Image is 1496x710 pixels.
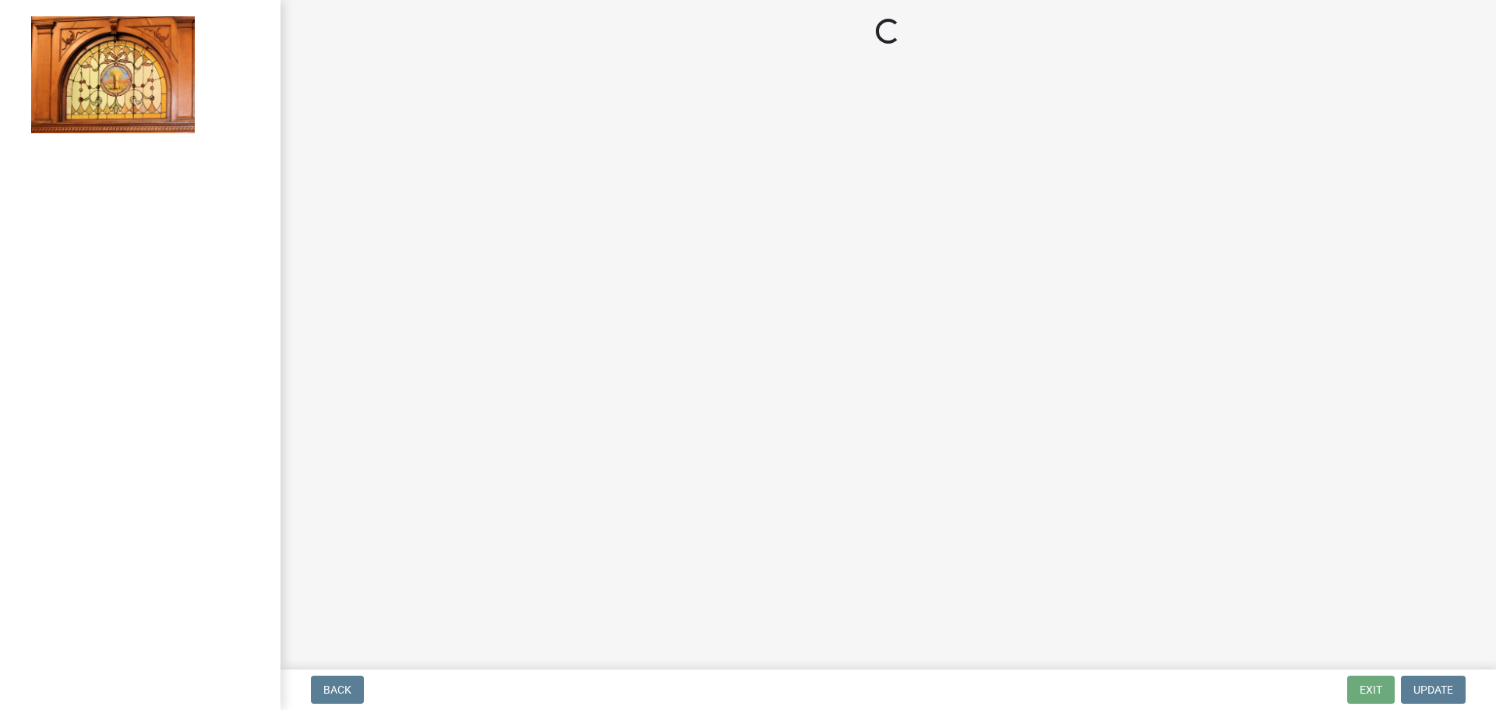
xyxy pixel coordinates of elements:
span: Update [1413,684,1453,696]
span: Back [323,684,351,696]
button: Back [311,676,364,704]
button: Exit [1347,676,1395,704]
button: Update [1401,676,1466,704]
img: Jasper County, Indiana [31,16,195,133]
